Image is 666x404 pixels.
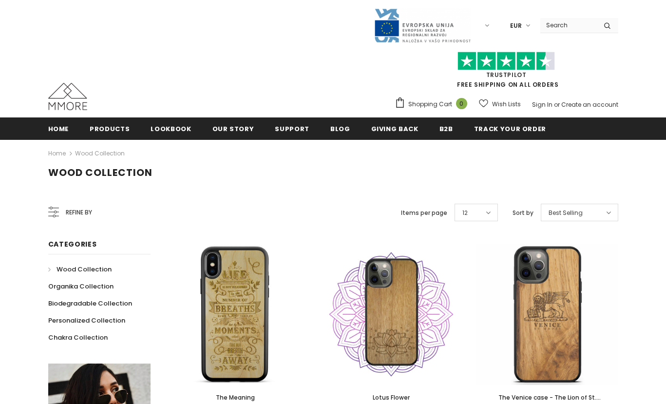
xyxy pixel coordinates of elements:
[48,295,132,312] a: Biodegradable Collection
[151,117,191,139] a: Lookbook
[48,333,108,342] span: Chakra Collection
[456,98,467,109] span: 0
[395,97,472,112] a: Shopping Cart 0
[540,18,596,32] input: Search Site
[48,148,66,159] a: Home
[549,208,583,218] span: Best Selling
[48,278,114,295] a: Organika Collection
[395,56,618,89] span: FREE SHIPPING ON ALL ORDERS
[48,282,114,291] span: Organika Collection
[48,117,69,139] a: Home
[48,329,108,346] a: Chakra Collection
[408,99,452,109] span: Shopping Cart
[90,117,130,139] a: Products
[216,393,255,402] span: The Meaning
[330,117,350,139] a: Blog
[321,392,462,403] a: Lotus Flower
[457,52,555,71] img: Trust Pilot Stars
[510,21,522,31] span: EUR
[476,392,618,403] a: The Venice case - The Lion of St. [PERSON_NAME] with the lettering
[561,100,618,109] a: Create an account
[554,100,560,109] span: or
[401,208,447,218] label: Items per page
[48,124,69,134] span: Home
[48,239,97,249] span: Categories
[513,208,533,218] label: Sort by
[75,149,125,157] a: Wood Collection
[374,8,471,43] img: Javni Razpis
[48,299,132,308] span: Biodegradable Collection
[48,83,87,110] img: MMORE Cases
[371,117,419,139] a: Giving back
[373,393,410,402] span: Lotus Flower
[479,96,521,113] a: Wish Lists
[212,117,254,139] a: Our Story
[330,124,350,134] span: Blog
[492,99,521,109] span: Wish Lists
[439,117,453,139] a: B2B
[374,21,471,29] a: Javni Razpis
[48,312,125,329] a: Personalized Collection
[151,124,191,134] span: Lookbook
[275,124,309,134] span: support
[48,316,125,325] span: Personalized Collection
[212,124,254,134] span: Our Story
[48,166,152,179] span: Wood Collection
[439,124,453,134] span: B2B
[462,208,468,218] span: 12
[165,392,306,403] a: The Meaning
[66,207,92,218] span: Refine by
[474,117,546,139] a: Track your order
[48,261,112,278] a: Wood Collection
[275,117,309,139] a: support
[90,124,130,134] span: Products
[371,124,419,134] span: Giving back
[486,71,527,79] a: Trustpilot
[532,100,552,109] a: Sign In
[57,265,112,274] span: Wood Collection
[474,124,546,134] span: Track your order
